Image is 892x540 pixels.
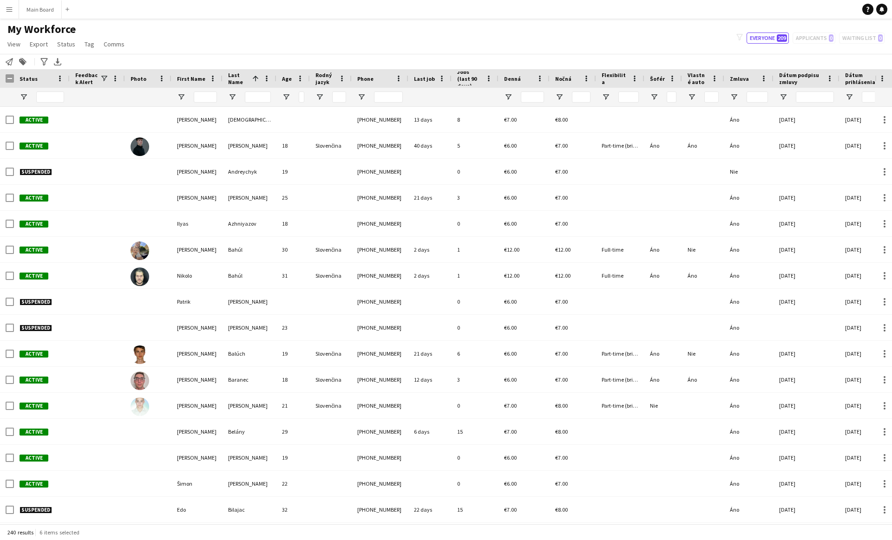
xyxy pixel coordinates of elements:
span: Áno [650,142,659,149]
span: [DATE] [845,220,861,227]
div: 5 [452,133,498,158]
span: [DATE] [845,246,861,253]
div: Ilyas [171,211,223,236]
span: Nie [688,350,695,357]
div: [PERSON_NAME] [171,315,223,340]
span: [DATE] [779,454,795,461]
span: Part-time (brigáda) [602,376,647,383]
span: €7.00 [555,480,568,487]
span: Full-time [602,272,623,279]
input: Šofér Filter Input [667,91,676,103]
div: [PHONE_NUMBER] [352,419,408,444]
input: First Name Filter Input [194,91,217,103]
span: €6.00 [504,376,517,383]
div: [PHONE_NUMBER] [352,445,408,470]
div: 25 [276,185,310,210]
span: Tag [85,40,94,48]
button: Open Filter Menu [228,93,236,101]
span: Last Name [228,72,249,85]
div: 0 [452,159,498,184]
span: [DATE] [845,506,861,513]
div: 0 [452,445,498,470]
span: Áno [650,272,659,279]
div: 18 [276,133,310,158]
span: [DATE] [845,376,861,383]
div: Šimon [171,471,223,496]
a: View [4,38,24,50]
div: [PERSON_NAME] [223,133,276,158]
span: Áno [688,142,697,149]
span: Active [20,221,48,228]
div: 2 days [408,263,452,288]
div: 40 days [408,133,452,158]
span: Part-time (brigáda) [602,350,647,357]
span: Active [20,481,48,488]
span: [DATE] [779,116,795,123]
span: Active [20,351,48,358]
div: Bilajac [223,497,276,522]
span: Feedback Alert [75,72,100,85]
span: Slovenčina [315,246,341,253]
div: [PHONE_NUMBER] [352,263,408,288]
div: [PHONE_NUMBER] [352,471,408,496]
span: Áno [730,116,739,123]
button: Open Filter Menu [315,93,324,101]
div: 18 [276,211,310,236]
button: Open Filter Menu [504,93,512,101]
button: Open Filter Menu [602,93,610,101]
span: Part-time (brigáda) [602,142,647,149]
app-action-btn: Add to tag [17,56,28,67]
button: Open Filter Menu [555,93,564,101]
div: [PHONE_NUMBER] [352,497,408,522]
span: Nie [688,246,695,253]
span: Áno [730,220,739,227]
span: [DATE] [779,376,795,383]
span: Šofér [650,75,665,82]
span: Part-time (brigáda) [602,402,647,409]
div: [PERSON_NAME] [223,185,276,210]
div: Azhniyazov [223,211,276,236]
div: 3 [452,185,498,210]
span: [DATE] [779,194,795,201]
input: Age Filter Input [299,91,304,103]
span: Áno [730,454,739,461]
div: 30 [276,237,310,262]
div: Belány [223,419,276,444]
span: €7.00 [555,168,568,175]
a: Export [26,38,52,50]
div: 2 days [408,237,452,262]
input: Phone Filter Input [374,91,403,103]
div: 1 [452,237,498,262]
div: Balúch [223,341,276,366]
span: Áno [730,246,739,253]
input: Flexibilita Filter Input [618,91,639,103]
img: Nikolo Bahúl [131,267,149,286]
span: [DATE] [845,272,861,279]
span: Status [57,40,75,48]
div: [PERSON_NAME] [171,159,223,184]
span: Photo [131,75,146,82]
span: €6.00 [504,168,517,175]
span: €6.00 [504,298,517,305]
div: 6 days [408,419,452,444]
span: Jobs (last 90 days) [457,68,482,89]
span: €7.00 [555,220,568,227]
span: €7.00 [555,376,568,383]
span: Last job [414,75,435,82]
span: [DATE] [779,480,795,487]
div: [PERSON_NAME] [171,393,223,418]
span: €7.00 [504,402,517,409]
span: [DATE] [845,454,861,461]
span: Export [30,40,48,48]
span: [DATE] [779,298,795,305]
span: €6.00 [504,454,517,461]
input: Denná Filter Input [521,91,544,103]
div: Edo [171,497,223,522]
span: Áno [730,272,739,279]
span: Slovenčina [315,142,341,149]
input: Dátum podpisu zmluvy Filter Input [796,91,834,103]
div: 29 [276,419,310,444]
span: €8.00 [555,116,568,123]
span: Active [20,377,48,384]
span: Áno [730,480,739,487]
